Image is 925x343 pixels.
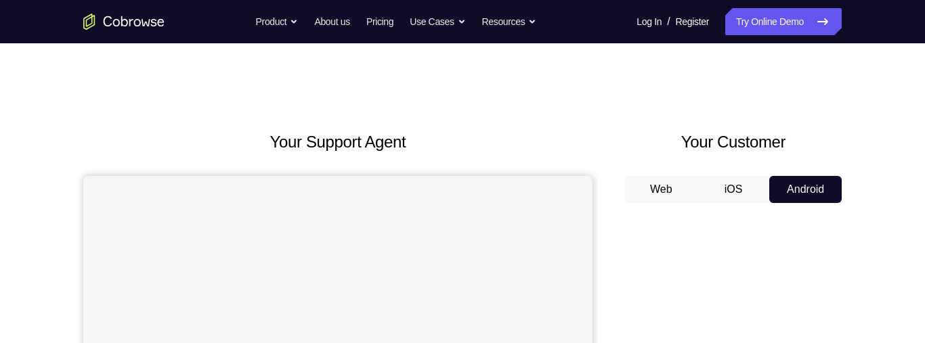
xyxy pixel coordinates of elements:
[697,176,770,203] button: iOS
[625,176,697,203] button: Web
[676,8,709,35] a: Register
[637,8,662,35] a: Log In
[769,176,842,203] button: Android
[314,8,349,35] a: About us
[256,8,299,35] button: Product
[725,8,842,35] a: Try Online Demo
[83,130,593,154] h2: Your Support Agent
[482,8,537,35] button: Resources
[410,8,465,35] button: Use Cases
[625,130,842,154] h2: Your Customer
[667,14,670,30] span: /
[83,14,165,30] a: Go to the home page
[366,8,393,35] a: Pricing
